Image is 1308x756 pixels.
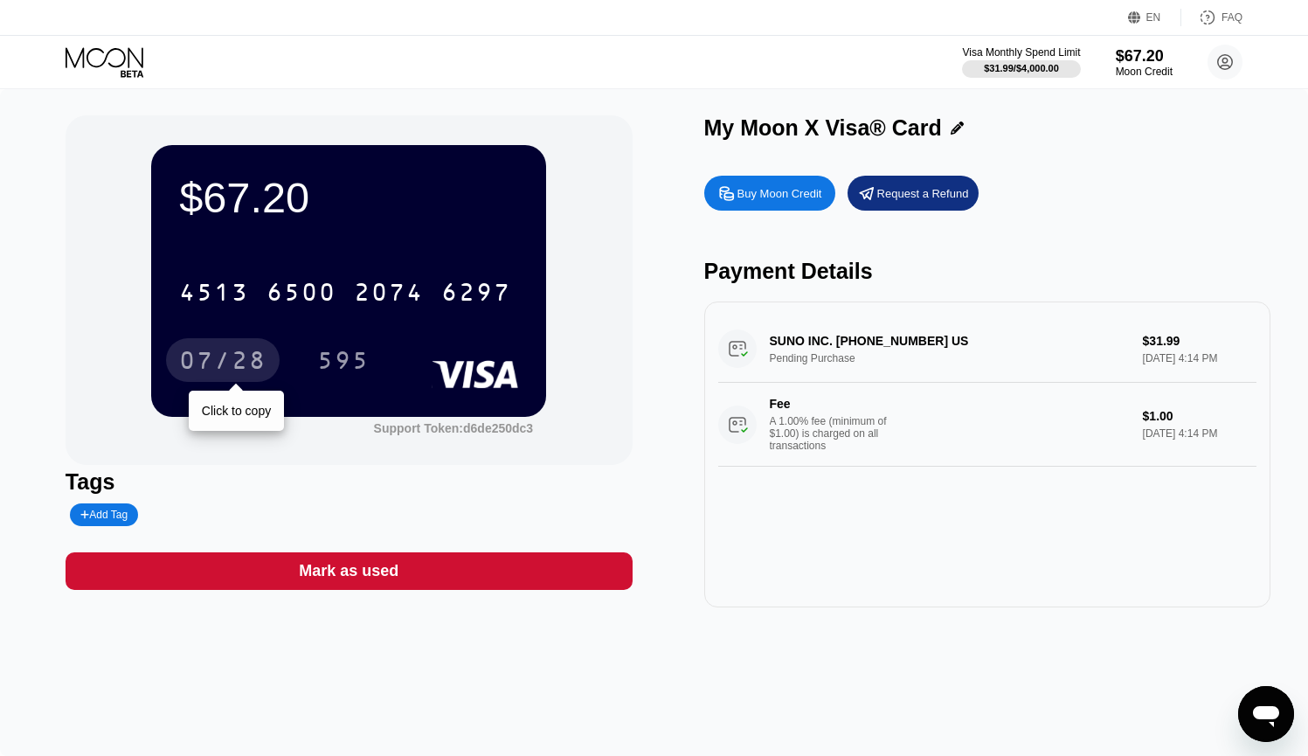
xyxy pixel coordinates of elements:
div: Add Tag [70,503,138,526]
div: 6500 [266,281,336,309]
div: Add Tag [80,509,128,521]
div: Visa Monthly Spend Limit$31.99/$4,000.00 [962,46,1080,78]
div: Support Token:d6de250dc3 [374,421,534,435]
div: Support Token: d6de250dc3 [374,421,534,435]
div: $67.20 [179,173,518,222]
div: Tags [66,469,633,495]
div: Fee [770,397,892,411]
div: 07/28 [179,349,266,377]
div: 4513 [179,281,249,309]
div: Buy Moon Credit [737,186,822,201]
iframe: Button to launch messaging window [1238,686,1294,742]
div: Request a Refund [848,176,979,211]
div: 6297 [441,281,511,309]
div: 07/28 [166,338,280,382]
div: My Moon X Visa® Card [704,115,942,141]
div: 2074 [354,281,424,309]
div: 4513650020746297 [169,270,522,314]
div: Buy Moon Credit [704,176,835,211]
div: Moon Credit [1116,66,1173,78]
div: $31.99 / $4,000.00 [984,63,1059,73]
div: Payment Details [704,259,1271,284]
div: FAQ [1221,11,1242,24]
div: Mark as used [299,561,398,581]
div: $1.00 [1143,409,1257,423]
div: $67.20Moon Credit [1116,47,1173,78]
div: Visa Monthly Spend Limit [962,46,1080,59]
div: Mark as used [66,552,633,590]
div: FAQ [1181,9,1242,26]
div: FeeA 1.00% fee (minimum of $1.00) is charged on all transactions$1.00[DATE] 4:14 PM [718,383,1257,467]
div: EN [1146,11,1161,24]
div: $67.20 [1116,47,1173,66]
div: Request a Refund [877,186,969,201]
div: 595 [317,349,370,377]
div: A 1.00% fee (minimum of $1.00) is charged on all transactions [770,415,901,452]
div: 595 [304,338,383,382]
div: [DATE] 4:14 PM [1143,427,1257,440]
div: Click to copy [202,404,271,418]
div: EN [1128,9,1181,26]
